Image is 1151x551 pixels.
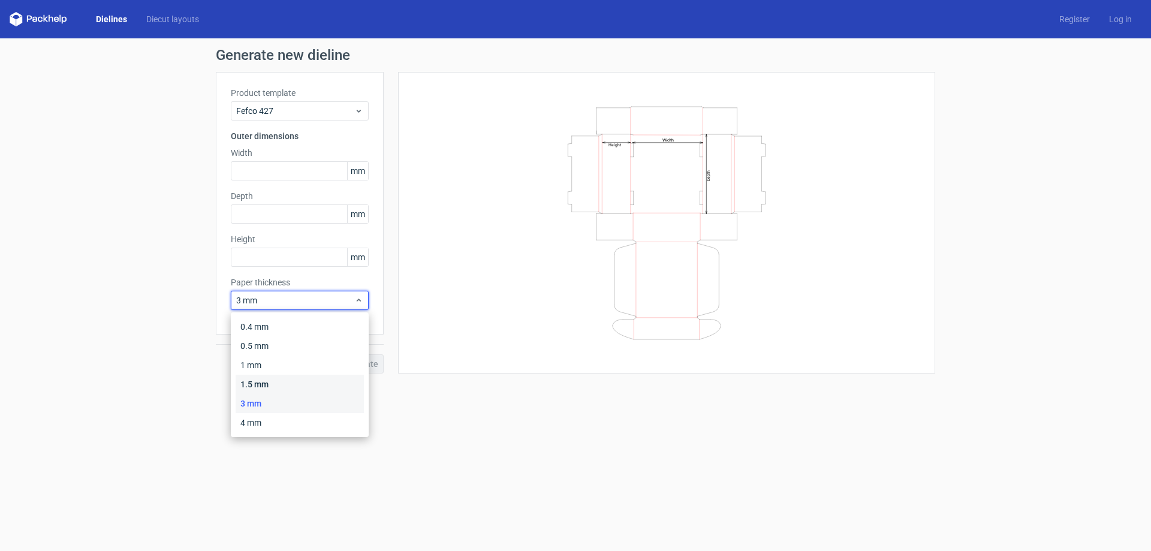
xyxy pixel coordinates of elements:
[608,142,621,147] text: Height
[347,205,368,223] span: mm
[236,356,364,375] div: 1 mm
[231,276,369,288] label: Paper thickness
[706,170,711,180] text: Depth
[662,137,674,142] text: Width
[231,130,369,142] h3: Outer dimensions
[1050,13,1099,25] a: Register
[347,162,368,180] span: mm
[236,294,354,306] span: 3 mm
[236,105,354,117] span: Fefco 427
[236,336,364,356] div: 0.5 mm
[216,48,935,62] h1: Generate new dieline
[347,248,368,266] span: mm
[231,233,369,245] label: Height
[231,87,369,99] label: Product template
[86,13,137,25] a: Dielines
[231,190,369,202] label: Depth
[137,13,209,25] a: Diecut layouts
[231,147,369,159] label: Width
[236,413,364,432] div: 4 mm
[1099,13,1141,25] a: Log in
[236,317,364,336] div: 0.4 mm
[236,375,364,394] div: 1.5 mm
[236,394,364,413] div: 3 mm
